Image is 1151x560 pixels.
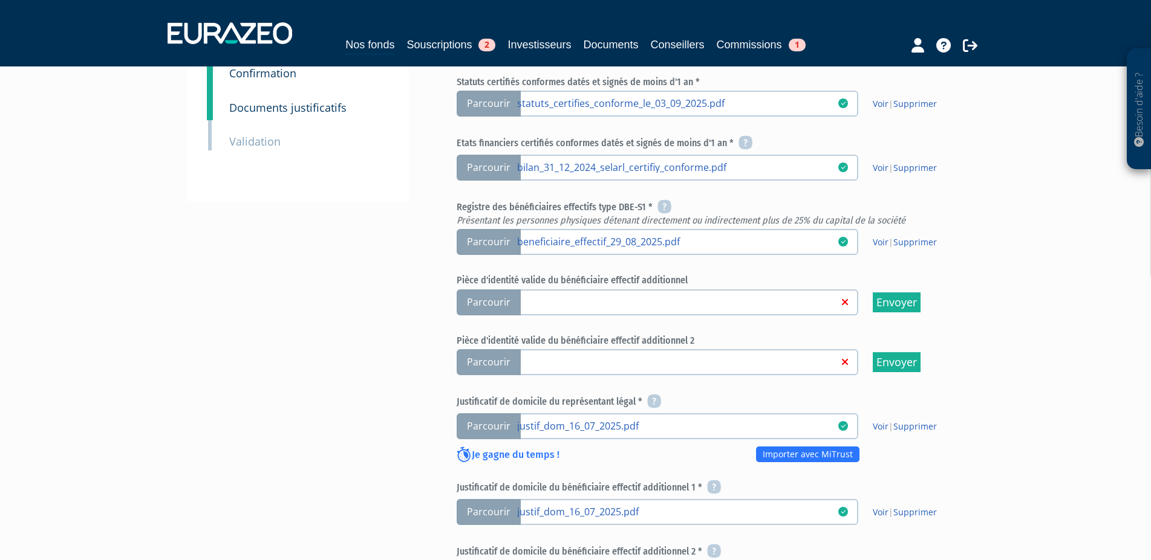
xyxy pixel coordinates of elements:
[873,420,937,433] span: |
[457,349,521,375] span: Parcourir
[457,77,959,88] h6: Statuts certifiés conformes datés et signés de moins d'1 an *
[873,236,937,248] span: |
[873,98,889,109] a: Voir
[457,448,559,463] p: Je gagne du temps !
[584,36,639,53] a: Documents
[406,36,495,53] a: Souscriptions2
[507,36,571,53] a: Investisseurs
[893,506,937,518] a: Supprimer
[345,36,394,55] a: Nos fonds
[838,507,848,517] i: 03/09/2025 09:57
[457,481,959,495] h6: Justificatif de domicile du bénéficiaire effectif additionnel 1 *
[168,22,292,44] img: 1732889491-logotype_eurazeo_blanc_rvb.png
[873,98,937,110] span: |
[873,420,889,432] a: Voir
[838,237,848,246] i: 03/09/2025 09:54
[457,499,521,525] span: Parcourir
[893,98,937,109] a: Supprimer
[893,236,937,248] a: Supprimer
[789,39,806,51] span: 1
[229,134,281,149] small: Validation
[873,236,889,248] a: Voir
[457,335,959,346] h6: Pièce d'identité valide du bénéficiaire effectif additionnel 2
[873,162,937,174] span: |
[873,352,921,372] input: Envoyer
[457,201,959,226] h6: Registre des bénéficiaires effectifs type DBE-S1 *
[717,36,806,53] a: Commissions1
[457,229,521,255] span: Parcourir
[893,420,937,432] a: Supprimer
[873,292,921,312] input: Envoyer
[517,419,838,431] a: justif_dom_16_07_2025.pdf
[873,506,889,518] a: Voir
[457,289,521,315] span: Parcourir
[873,506,937,518] span: |
[517,97,838,109] a: statuts_certifies_conforme_le_03_09_2025.pdf
[517,505,838,517] a: justif_dom_16_07_2025.pdf
[838,163,848,172] i: 03/09/2025 09:54
[229,66,296,80] small: Confirmation
[207,48,213,86] a: 7
[756,446,859,462] a: Importer avec MiTrust
[478,39,495,51] span: 2
[517,161,838,173] a: bilan_31_12_2024_selarl_certifiy_conforme.pdf
[1132,55,1146,164] p: Besoin d'aide ?
[457,545,959,559] h6: Justificatif de domicile du bénéficiaire effectif additionnel 2 *
[838,421,848,431] i: 03/09/2025 09:56
[457,275,959,286] h6: Pièce d'identité valide du bénéficiaire effectif additionnel
[229,100,347,115] small: Documents justificatifs
[457,214,905,226] em: Présentant les personnes physiques détenant directement ou indirectement plus de 25% du capital d...
[207,83,213,120] a: 8
[651,36,705,53] a: Conseillers
[457,137,959,151] h6: Etats financiers certifiés conformes datés et signés de moins d'1 an *
[457,413,521,439] span: Parcourir
[873,162,889,173] a: Voir
[893,162,937,173] a: Supprimer
[517,235,838,247] a: beneficiaire_effectif_29_08_2025.pdf
[457,395,959,410] h6: Justificatif de domicile du représentant légal *
[838,98,848,108] i: 03/09/2025 09:53
[457,155,521,181] span: Parcourir
[457,91,521,117] span: Parcourir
